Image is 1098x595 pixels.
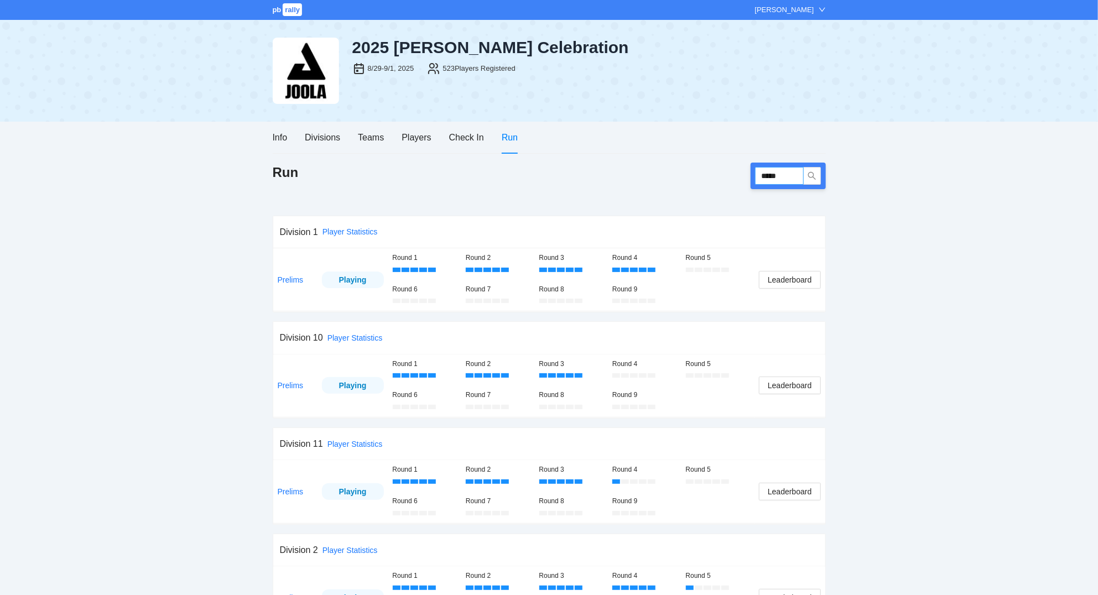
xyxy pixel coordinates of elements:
div: Divisions [305,131,340,144]
div: Division 1 [280,225,318,239]
div: Division 11 [280,437,323,451]
span: Leaderboard [768,379,811,392]
div: Round 8 [539,496,604,507]
div: Round 4 [612,571,677,581]
button: Leaderboard [759,271,820,289]
a: Prelims [278,275,304,284]
div: Round 1 [393,359,457,369]
div: Round 1 [393,571,457,581]
div: Division 2 [280,543,318,557]
button: search [803,167,821,185]
div: Round 9 [612,496,677,507]
span: Leaderboard [768,486,811,498]
div: Run [502,131,518,144]
div: 8/29-9/1, 2025 [368,63,414,74]
div: Round 2 [466,571,530,581]
div: Players [402,131,431,144]
div: Round 6 [393,390,457,400]
a: Player Statistics [327,440,383,448]
span: rally [283,3,302,16]
a: Player Statistics [322,227,378,236]
div: Round 1 [393,464,457,475]
div: Round 8 [539,284,604,295]
div: Round 7 [466,496,530,507]
h1: Run [273,164,299,181]
div: Round 3 [539,464,604,475]
div: Playing [330,486,376,498]
div: Playing [330,379,376,392]
div: Round 2 [466,253,530,263]
button: Leaderboard [759,483,820,500]
a: Prelims [278,487,304,496]
div: Round 2 [466,359,530,369]
div: Round 5 [686,359,751,369]
div: Round 9 [612,390,677,400]
div: Check In [449,131,484,144]
div: Round 3 [539,253,604,263]
div: Playing [330,274,376,286]
div: Division 10 [280,331,323,345]
div: [PERSON_NAME] [755,4,814,15]
div: Round 4 [612,464,677,475]
div: Round 6 [393,496,457,507]
div: Round 6 [393,284,457,295]
div: Round 7 [466,390,530,400]
span: Leaderboard [768,274,811,286]
div: 2025 [PERSON_NAME] Celebration [352,38,826,58]
div: Teams [358,131,384,144]
div: Round 7 [466,284,530,295]
div: Round 3 [539,571,604,581]
div: Round 8 [539,390,604,400]
a: Player Statistics [322,546,378,555]
button: Leaderboard [759,377,820,394]
a: Prelims [278,381,304,390]
span: search [804,171,820,180]
a: pbrally [273,6,304,14]
div: Round 9 [612,284,677,295]
div: Round 2 [466,464,530,475]
div: Round 3 [539,359,604,369]
div: Round 5 [686,253,751,263]
div: Round 5 [686,571,751,581]
div: Round 4 [612,253,677,263]
div: Round 1 [393,253,457,263]
span: pb [273,6,282,14]
span: down [819,6,826,13]
div: Round 5 [686,464,751,475]
a: Player Statistics [327,333,383,342]
div: Round 4 [612,359,677,369]
div: 523 Players Registered [443,63,516,74]
div: Info [273,131,288,144]
img: joola-black.png [273,38,339,104]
